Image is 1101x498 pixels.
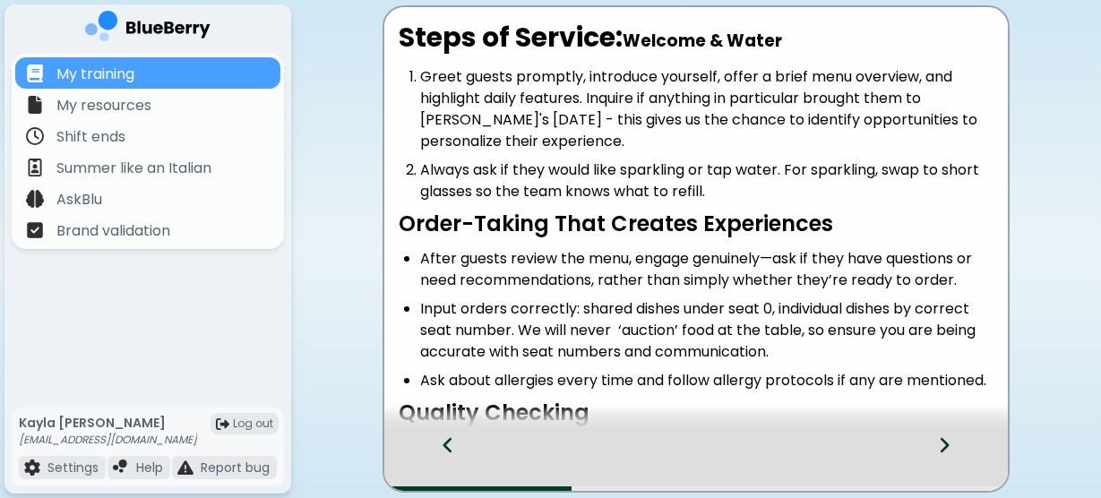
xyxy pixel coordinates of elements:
p: Report bug [201,459,270,476]
img: file icon [113,459,129,476]
p: AskBlu [56,189,102,210]
img: file icon [26,159,44,176]
p: [EMAIL_ADDRESS][DOMAIN_NAME] [19,433,197,447]
p: Shift ends [56,126,125,148]
img: file icon [26,221,44,239]
img: file icon [24,459,40,476]
p: My resources [56,95,151,116]
li: After guests review the menu, engage genuinely—ask if they have questions or need recommendations... [420,248,993,291]
h2: Steps of Service: [399,21,993,54]
img: file icon [26,190,44,208]
img: file icon [26,96,44,114]
li: Input orders correctly: shared dishes under seat 0, individual dishes by correct seat number. We ... [420,298,993,363]
p: Kayla [PERSON_NAME] [19,415,197,431]
img: company logo [85,11,211,47]
img: logout [216,417,229,431]
p: Summer like an Italian [56,158,211,179]
p: Settings [47,459,99,476]
span: Welcome & Water [623,29,782,53]
li: Ask about allergies every time and follow allergy protocols if any are mentioned. [420,370,993,391]
p: Help [136,459,163,476]
li: Greet guests promptly, introduce yourself, offer a brief menu overview, and highlight daily featu... [420,66,993,152]
p: Brand validation [56,220,170,242]
span: Log out [233,416,273,431]
p: My training [56,64,134,85]
img: file icon [26,127,44,145]
li: Always ask if they would like sparkling or tap water. For sparkling, swap to short glasses so the... [420,159,993,202]
h3: Quality Checking [399,399,993,426]
img: file icon [26,64,44,82]
h3: Order-Taking That Creates Experiences [399,210,993,237]
img: file icon [177,459,194,476]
